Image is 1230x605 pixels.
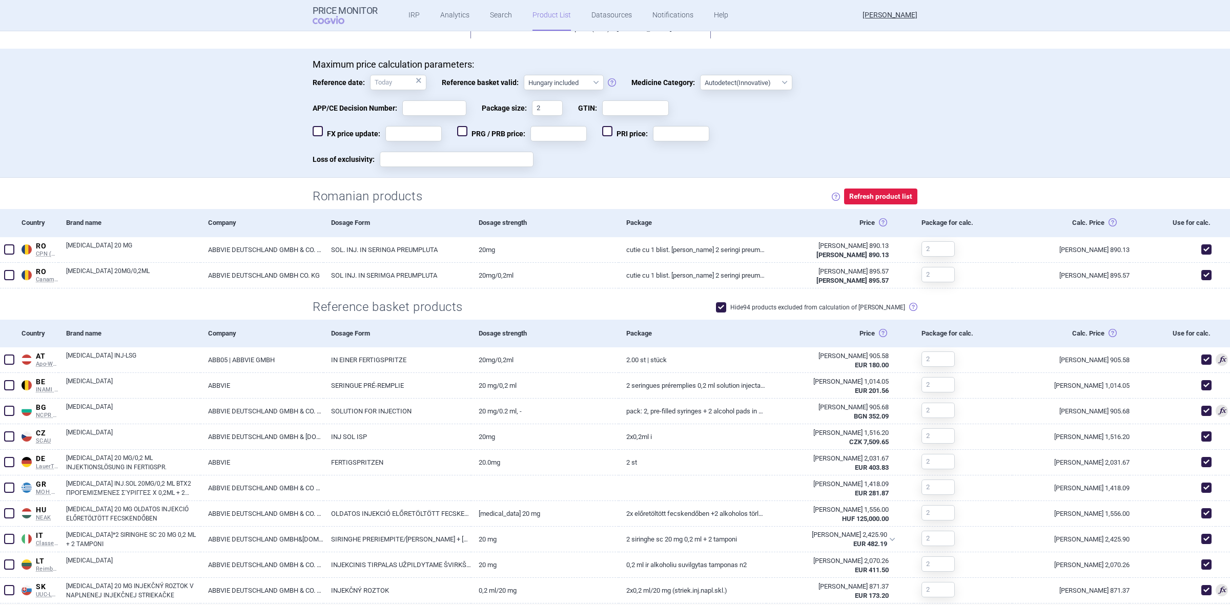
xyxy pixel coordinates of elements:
div: Dosage strength [471,320,619,347]
a: [PERSON_NAME] 1,556.00 [1012,501,1130,526]
span: COGVIO [313,16,359,24]
div: Dosage strength [471,209,619,237]
span: Used for calculation [1216,353,1228,366]
div: [PERSON_NAME] 890.13 [774,241,889,251]
a: INJ SOL ISP [323,424,471,449]
span: FX price update: [313,126,385,141]
div: [PERSON_NAME] 2,070.26 [774,556,889,566]
a: ABBVIE DEUTSCHLAND GMBH & CO. KG [200,237,323,262]
span: PRI price: [602,126,653,141]
div: [PERSON_NAME] 2,031.67 [774,454,889,463]
a: ABBVIE DEUTSCHLAND GMBH & CO. KG , [GEOGRAPHIC_DATA] [200,552,323,577]
a: 2 seringues préremplies 0,2 mL solution injectable, 100 mg/mL [619,373,766,398]
a: GRGRMOH PS [18,478,58,496]
label: Hide 94 products excluded from calculation of [PERSON_NAME] [716,302,905,312]
span: SK [36,582,58,592]
div: Brand name [58,209,200,237]
span: GTIN: [578,100,602,116]
div: [PERSON_NAME] 1,556.00 [774,505,889,514]
span: APP/CE Decision Number: [313,100,402,116]
a: FERTIGSPRITZEN [323,450,471,475]
a: ABB05 | ABBVIE GMBH [200,347,323,372]
a: [MEDICAL_DATA] INJ.SOL 20MG/0,2 ML BTX2 ΠΡΟΓΕΜΙΣΜΈΝΕΣ ΣΎΡΙΓΓΕΣ X 0,2ML + 2 ΕΠΙΘΈΜΑΤΑ ΑΛΚΟΌΛΗΣ [66,479,200,497]
span: BE [36,378,58,387]
div: Package [619,320,766,347]
div: [PERSON_NAME] 895.57 [774,267,889,276]
div: [PERSON_NAME] 1,418.09 [774,479,889,489]
a: 2 siringhe SC 20 mg 0,2 ml + 2 tamponi [619,527,766,552]
div: Price [766,209,914,237]
img: Italy [22,534,32,544]
a: BGBGNCPR PRIL [18,401,58,419]
input: 2 [921,556,955,572]
div: Country [18,320,58,347]
img: Slovakia [22,585,32,595]
img: Romania [22,270,32,280]
a: SERINGUE PRÉ-REMPLIE [323,373,471,398]
img: Czech Republic [22,431,32,442]
a: OLDATOS INJEKCIÓ ELŐRETÖLTÖTT FECSKENDŐBEN [323,501,471,526]
a: [MEDICAL_DATA] 20 mg [471,501,619,526]
div: × [416,75,422,86]
a: [PERSON_NAME] 890.13 [1012,237,1130,262]
input: FX price update: [385,126,442,141]
div: Calc. Price [1012,209,1130,237]
span: RO [36,267,58,277]
span: Canamed ([DOMAIN_NAME] - Canamed Annex 1) [36,276,58,283]
span: PRG / PRB price: [457,126,530,141]
a: 20mg [471,237,619,262]
span: Medicine Category: [631,75,700,90]
a: [MEDICAL_DATA] 20 MG [66,241,200,259]
a: ABBVIE DEUTSCHLAND GMBH CO. KG [200,263,323,288]
a: ABBVIE DEUTSCHLAND GMBH & CO KG, [GEOGRAPHIC_DATA], [GEOGRAPHIC_DATA] [200,475,323,500]
span: CPN (MoH) [36,251,58,258]
input: PRG / PRB price: [530,126,587,141]
a: [PERSON_NAME] 2,031.67 [1012,450,1130,475]
a: 20MG [471,424,619,449]
a: Price MonitorCOGVIO [313,6,378,25]
span: Classe H, AIFA [36,540,58,547]
a: 2.00 ST | Stück [619,347,766,372]
input: Package size: [532,100,563,116]
input: 2 [921,531,955,546]
span: LauerTaxe CGM [36,463,58,470]
span: Used for calculation [1216,584,1228,596]
span: AT [36,352,58,361]
img: Hungary [22,508,32,518]
input: Reference date:× [370,75,426,90]
span: NEAK [36,514,58,521]
a: 20MG/0,2ML [471,347,619,372]
a: BEBEINAMI RPS [18,375,58,393]
select: Reference basket valid: [524,75,604,90]
a: 20 mg/0,2 mL [471,373,619,398]
strong: EUR 411.50 [855,566,889,574]
div: [PERSON_NAME] 2,425.90EUR 482.19 [766,527,901,552]
a: SIRINGHE PRERIEMPITE/[PERSON_NAME] + [PERSON_NAME] [323,527,471,552]
div: [PERSON_NAME] 1,014.05 [774,377,889,386]
a: ABBVIE [200,450,323,475]
span: GR [36,480,58,489]
input: 2 [921,454,955,469]
div: Package for calc. [914,209,1012,237]
strong: EUR 281.87 [855,489,889,497]
a: 2x0,2 ml/20 mg (striek.inj.napl.skl.) [619,578,766,603]
input: 2 [921,428,955,444]
span: INAMI RPS [36,386,58,393]
a: Cutie cu 1 blist. [PERSON_NAME] 2 seringi preumplute (0,2 ml solutie sterila) si doua tampoane cu... [619,237,766,262]
input: 2 [921,505,955,520]
a: ABBVIE [200,373,323,398]
strong: CZK 7,509.65 [849,438,889,446]
a: SOL INJ. IN SERIΜGA PREUMPLUTA [323,263,471,288]
a: ROROCanamed ([DOMAIN_NAME] - Canamed Annex 1) [18,265,58,283]
a: LTLTReimbursed list [18,555,58,573]
h2: Romanian products [313,188,422,205]
div: Company [200,320,323,347]
a: [MEDICAL_DATA] [66,556,200,574]
span: DE [36,454,58,464]
a: 20mg/0,2ml [471,263,619,288]
div: [PERSON_NAME] 905.68 [774,403,889,412]
a: [MEDICAL_DATA] [66,402,200,421]
span: NCPR PRIL [36,412,58,419]
a: DEDELauerTaxe CGM [18,452,58,470]
a: [MEDICAL_DATA] [66,377,200,395]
